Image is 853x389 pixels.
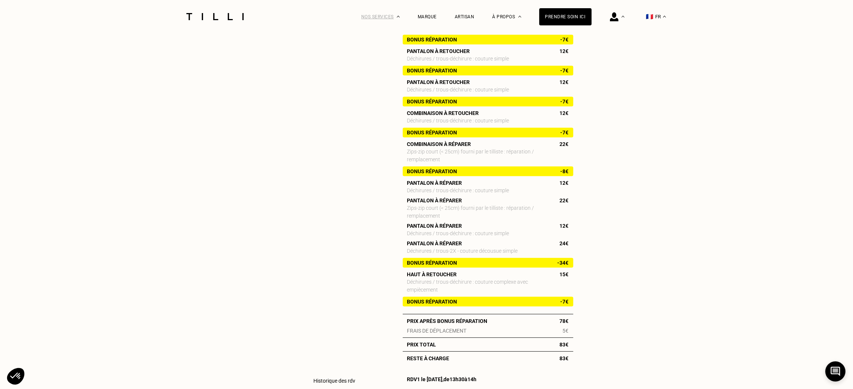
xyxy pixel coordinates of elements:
[561,168,569,174] span: -8€
[450,87,509,93] span: déchirure : couture simple
[560,197,569,203] span: 22€
[407,110,479,116] p: Combinaison à retoucher
[407,99,457,105] span: Bonus réparation
[407,180,462,186] p: Pantalon à réparer
[407,168,457,174] span: Bonus réparation
[407,205,534,219] span: zip court (< 25cm) fourni par le tilliste : réparation / remplacement
[561,299,569,305] span: -7€
[314,378,356,384] span: Historique des rdv
[518,16,521,18] img: Menu déroulant à propos
[558,328,573,334] p: 5€
[560,48,569,54] span: 12€
[407,79,470,85] p: Pantalon à retoucher
[407,141,471,147] p: Combinaison à réparer
[663,16,666,18] img: menu déroulant
[407,118,450,124] span: Déchirures / trous -
[555,355,573,361] p: 83€
[555,342,573,348] p: 83€
[450,118,509,124] span: déchirure : couture simple
[407,260,457,266] span: Bonus réparation
[539,8,592,25] a: Prendre soin ici
[610,12,619,21] img: icône connexion
[314,17,403,361] h2: Récapitulatif
[560,240,569,246] span: 24€
[407,197,462,203] p: Pantalon à réparer
[407,87,450,93] span: Déchirures / trous -
[450,56,509,62] span: déchirure : couture simple
[558,260,569,266] span: -34€
[184,13,246,20] img: Logo du service de couturière Tilli
[397,16,400,18] img: Menu déroulant
[561,68,569,74] span: -7€
[407,248,450,254] span: Déchirures / trous -
[450,187,509,193] span: déchirure : couture simple
[407,299,457,305] span: Bonus réparation
[407,149,418,155] span: Zips -
[555,318,573,324] p: 78€
[407,48,470,54] p: Pantalon à retoucher
[561,130,569,136] span: -7€
[561,99,569,105] span: -7€
[407,223,462,229] p: Pantalon à réparer
[455,14,475,19] a: Artisan
[407,187,450,193] span: Déchirures / trous -
[450,230,509,236] span: déchirure : couture simple
[403,328,471,334] p: Frais de déplacement
[407,68,457,74] span: Bonus réparation
[407,37,457,43] span: Bonus réparation
[407,205,418,211] span: Zips -
[646,13,654,20] span: 🇫🇷
[418,14,437,19] a: Marque
[560,141,569,147] span: 22€
[407,149,534,162] span: zip court (< 25cm) fourni par le tilliste : réparation / remplacement
[407,230,450,236] span: Déchirures / trous -
[560,271,569,277] span: 15€
[407,376,477,382] span: RDV1 le [DATE], de 13h30 à 14h
[407,56,450,62] span: Déchirures / trous -
[560,180,569,186] span: 12€
[407,271,457,277] p: Haut à retoucher
[560,223,569,229] span: 12€
[450,248,518,254] span: 2X - couture décousue simple
[560,110,569,116] span: 12€
[403,342,441,348] p: Prix Total
[403,318,492,324] p: Prix après bonus réparation
[560,79,569,85] span: 12€
[561,37,569,43] span: -7€
[407,130,457,136] span: Bonus réparation
[622,16,625,18] img: Menu déroulant
[407,240,462,246] p: Pantalon à réparer
[407,279,450,285] span: Déchirures / trous -
[407,279,528,293] span: déchirure : couture complexe avec empiècement
[403,355,454,361] p: Reste à charge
